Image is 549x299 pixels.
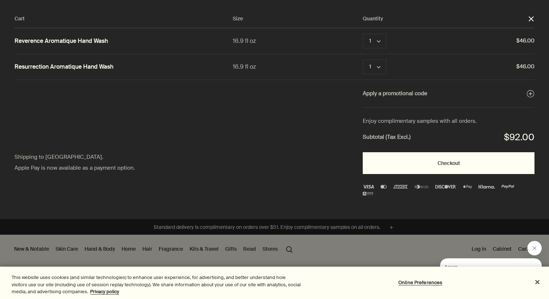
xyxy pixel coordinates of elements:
div: Shipping to [GEOGRAPHIC_DATA]. [15,153,172,162]
iframe: Close message from Aesop [527,241,542,255]
div: $92.00 [504,130,534,145]
img: Visa Logo [363,185,374,189]
button: Apply a promotional code [363,89,534,98]
img: Mastercard Logo [381,185,386,189]
div: Quantity [363,15,528,23]
strong: Subtotal (Tax Excl.) [363,133,411,142]
img: diners-club-international-2 [414,185,429,189]
div: 16.9 fl oz [233,36,363,46]
a: Reverence Aromatique Hand Wash [15,37,108,45]
img: discover-3 [435,185,457,189]
span: Our consultants are available now to offer personalised product advice. [4,15,91,36]
div: This website uses cookies (and similar technologies) to enhance user experience, for advertising,... [12,274,302,295]
div: 16.9 fl oz [233,62,363,72]
img: klarna (1) [479,185,495,189]
div: Enjoy complimentary samples with all orders. [363,117,534,126]
img: PayPal Logo [501,185,515,189]
button: Checkout [363,152,534,174]
div: Aesop says "Our consultants are available now to offer personalised product advice.". Open messag... [423,241,542,292]
button: Quantity 1 [363,60,386,74]
span: $46.00 [417,36,534,46]
a: Resurrection Aromatique Hand Wash [15,63,113,71]
div: Size [233,15,363,23]
img: Amex Logo [393,185,408,189]
img: alipay-logo [363,192,373,195]
img: Apple Pay [463,185,472,189]
div: Cart [15,15,233,23]
button: Close [528,16,534,22]
button: Close [529,274,545,290]
div: Apple Pay is now available as a payment option. [15,163,172,173]
button: Online Preferences, Opens the preference center dialog [398,275,443,290]
iframe: Message from Aesop [440,258,542,292]
a: More information about your privacy, opens in a new tab [90,288,119,295]
button: Quantity 1 [363,34,386,48]
span: $46.00 [417,62,534,72]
